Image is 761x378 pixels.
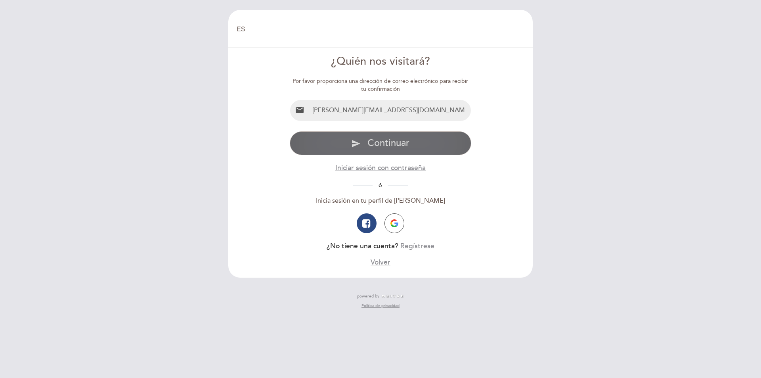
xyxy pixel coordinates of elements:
[327,242,398,250] span: ¿No tiene una cuenta?
[290,77,472,93] div: Por favor proporciona una dirección de correo electrónico para recibir tu confirmación
[400,241,434,251] button: Regístrese
[290,54,472,69] div: ¿Quién nos visitará?
[309,100,471,121] input: Email
[381,294,404,298] img: MEITRE
[367,137,409,149] span: Continuar
[361,303,400,309] a: Política de privacidad
[290,131,472,155] button: send Continuar
[373,182,388,189] span: ó
[357,294,379,299] span: powered by
[390,219,398,227] img: icon-google.png
[371,257,390,267] button: Volver
[335,163,426,173] button: Iniciar sesión con contraseña
[295,105,304,115] i: email
[357,294,404,299] a: powered by
[351,139,361,148] i: send
[290,196,472,205] div: Inicia sesión en tu perfil de [PERSON_NAME]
